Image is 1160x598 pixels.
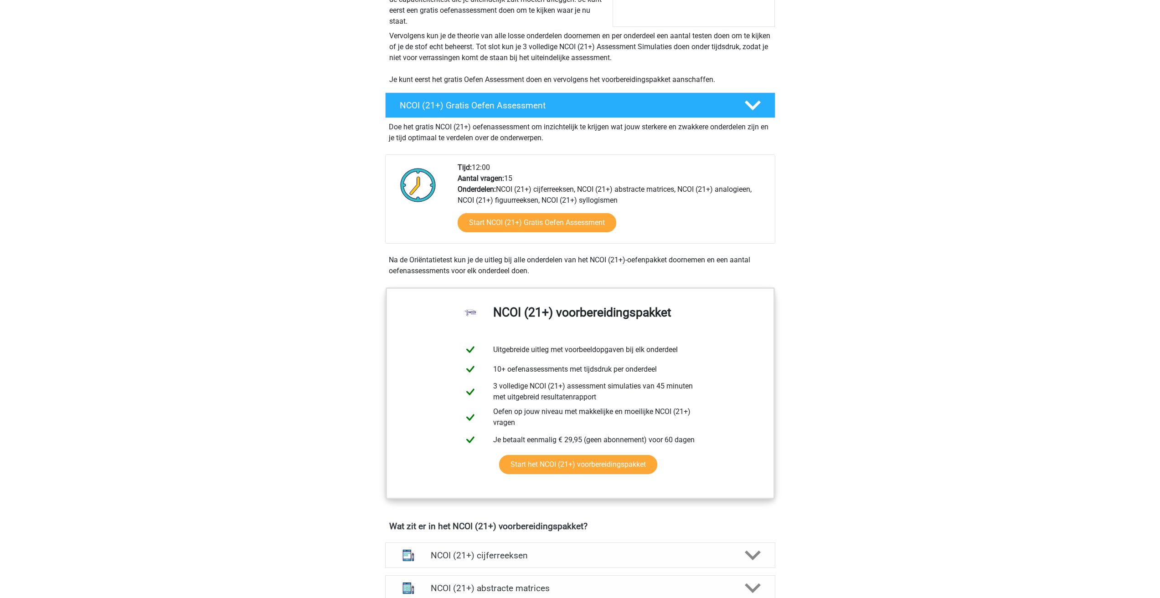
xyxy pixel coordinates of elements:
b: Aantal vragen: [458,174,504,183]
a: Start NCOI (21+) Gratis Oefen Assessment [458,213,616,232]
h4: NCOI (21+) cijferreeksen [431,550,729,561]
b: Onderdelen: [458,185,496,194]
b: Tijd: [458,163,472,172]
div: Vervolgens kun je de theorie van alle losse onderdelen doornemen en per onderdeel een aantal test... [386,31,775,85]
a: cijferreeksen NCOI (21+) cijferreeksen [382,542,779,568]
a: Start het NCOI (21+) voorbereidingspakket [499,455,657,474]
div: Na de Oriëntatietest kun je de uitleg bij alle onderdelen van het NCOI (21+)-oefenpakket doorneme... [385,255,775,276]
h4: NCOI (21+) Gratis Oefen Assessment [400,100,730,111]
img: Klok [395,162,441,208]
img: cijferreeksen [397,543,420,567]
h4: Wat zit er in het NCOI (21+) voorbereidingspakket? [389,521,771,532]
div: Doe het gratis NCOI (21+) oefenassessment om inzichtelijk te krijgen wat jouw sterkere en zwakker... [385,118,775,143]
a: NCOI (21+) Gratis Oefen Assessment [382,92,779,118]
div: 12:00 15 NCOI (21+) cijferreeksen, NCOI (21+) abstracte matrices, NCOI (21+) analogieen, NCOI (21... [451,162,774,243]
h4: NCOI (21+) abstracte matrices [431,583,729,593]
